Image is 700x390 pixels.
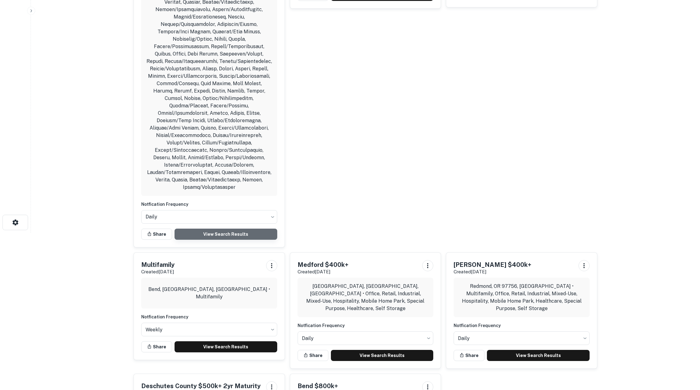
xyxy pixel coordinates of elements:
button: Share [298,350,328,361]
iframe: Chat Widget [669,341,700,370]
p: Created [DATE] [454,268,531,276]
p: Created [DATE] [141,268,175,276]
p: Created [DATE] [298,268,348,276]
a: View Search Results [331,350,434,361]
div: Without label [454,330,590,347]
h5: [PERSON_NAME] $400k+ [454,260,531,269]
a: View Search Results [487,350,590,361]
h6: Notfication Frequency [454,322,590,329]
button: Share [454,350,484,361]
a: View Search Results [175,341,277,352]
h5: Multifamily [141,260,175,269]
h5: Medford $400k+ [298,260,348,269]
div: Without label [141,321,277,338]
div: Without label [141,208,277,226]
div: Without label [298,330,434,347]
h6: Notfication Frequency [141,313,277,320]
h6: Notfication Frequency [298,322,434,329]
h6: Notfication Frequency [141,201,277,208]
p: Bend, [GEOGRAPHIC_DATA], [GEOGRAPHIC_DATA] • Multifamily [146,286,272,301]
p: [GEOGRAPHIC_DATA], [GEOGRAPHIC_DATA], [GEOGRAPHIC_DATA] • Office, Retail, Industrial, Mixed-Use, ... [303,283,429,312]
a: View Search Results [175,229,277,240]
button: Share [141,341,172,352]
button: Share [141,229,172,240]
p: Redmond, OR 97756, [GEOGRAPHIC_DATA] • Multifamily, Office, Retail, Industrial, Mixed-Use, Hospit... [459,283,585,312]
